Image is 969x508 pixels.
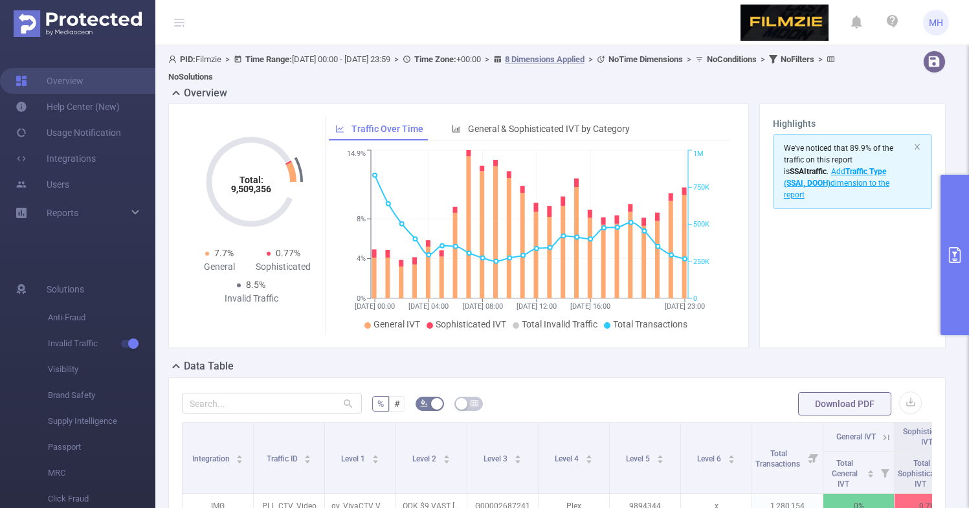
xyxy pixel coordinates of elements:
[47,200,78,226] a: Reports
[14,10,142,37] img: Protected Media
[16,146,96,171] a: Integrations
[304,453,311,457] i: icon: caret-up
[48,331,155,357] span: Invalid Traffic
[683,54,695,64] span: >
[187,260,251,274] div: General
[514,458,521,462] i: icon: caret-down
[412,454,438,463] span: Level 2
[665,302,705,311] tspan: [DATE] 23:00
[755,449,802,469] span: Total Transactions
[236,453,243,457] i: icon: caret-up
[357,294,366,303] tspan: 0%
[48,357,155,382] span: Visibility
[693,183,709,192] tspan: 750K
[357,215,366,223] tspan: 8%
[913,140,921,154] button: icon: close
[168,55,180,63] i: icon: user
[373,319,420,329] span: General IVT
[656,453,664,461] div: Sort
[903,427,950,447] span: Sophisticated IVT
[48,382,155,408] span: Brand Safety
[16,94,120,120] a: Help Center (New)
[481,54,493,64] span: >
[585,453,592,457] i: icon: caret-up
[784,167,889,199] span: Add dimension to the report
[484,454,509,463] span: Level 3
[832,459,858,489] span: Total General IVT
[182,393,362,414] input: Search...
[697,454,723,463] span: Level 6
[221,54,234,64] span: >
[693,258,709,266] tspan: 250K
[462,302,502,311] tspan: [DATE] 08:00
[341,454,367,463] span: Level 1
[16,120,121,146] a: Usage Notification
[168,72,213,82] b: No Solutions
[555,454,581,463] span: Level 4
[357,255,366,263] tspan: 4%
[47,208,78,218] span: Reports
[414,54,456,64] b: Time Zone:
[517,302,557,311] tspan: [DATE] 12:00
[608,54,683,64] b: No Time Dimensions
[656,453,663,457] i: icon: caret-up
[707,54,757,64] b: No Conditions
[443,453,451,461] div: Sort
[239,175,263,185] tspan: Total:
[929,10,943,36] span: MH
[522,319,597,329] span: Total Invalid Traffic
[372,458,379,462] i: icon: caret-down
[394,399,400,409] span: #
[790,167,827,176] b: SSAI traffic
[867,468,874,476] div: Sort
[693,294,697,303] tspan: 0
[245,54,292,64] b: Time Range:
[728,453,735,457] i: icon: caret-up
[219,292,284,305] div: Invalid Traffic
[246,280,265,290] span: 8.5%
[798,392,891,415] button: Download PDF
[48,434,155,460] span: Passport
[231,184,271,194] tspan: 9,509,356
[626,454,652,463] span: Level 5
[180,54,195,64] b: PID:
[377,399,384,409] span: %
[236,453,243,461] div: Sort
[471,399,478,407] i: icon: table
[468,124,630,134] span: General & Sophisticated IVT by Category
[781,54,814,64] b: No Filters
[443,453,450,457] i: icon: caret-up
[168,54,838,82] span: Filmzie [DATE] 00:00 - [DATE] 23:59 +00:00
[585,458,592,462] i: icon: caret-down
[408,302,449,311] tspan: [DATE] 04:00
[372,453,379,457] i: icon: caret-up
[304,458,311,462] i: icon: caret-down
[267,454,300,463] span: Traffic ID
[214,248,234,258] span: 7.7%
[836,432,876,441] span: General IVT
[347,150,366,159] tspan: 14.9%
[355,302,395,311] tspan: [DATE] 00:00
[728,458,735,462] i: icon: caret-down
[613,319,687,329] span: Total Transactions
[913,143,921,151] i: icon: close
[184,359,234,374] h2: Data Table
[876,452,894,493] i: Filter menu
[805,423,823,493] i: Filter menu
[452,124,461,133] i: icon: bar-chart
[48,460,155,486] span: MRC
[898,459,945,489] span: Total Sophisticated IVT
[236,458,243,462] i: icon: caret-down
[728,453,735,461] div: Sort
[505,54,585,64] u: 8 Dimensions Applied
[304,453,311,461] div: Sort
[184,85,227,101] h2: Overview
[585,54,597,64] span: >
[757,54,769,64] span: >
[814,54,827,64] span: >
[192,454,232,463] span: Integration
[276,248,300,258] span: 0.77%
[656,458,663,462] i: icon: caret-down
[514,453,522,461] div: Sort
[16,171,69,197] a: Users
